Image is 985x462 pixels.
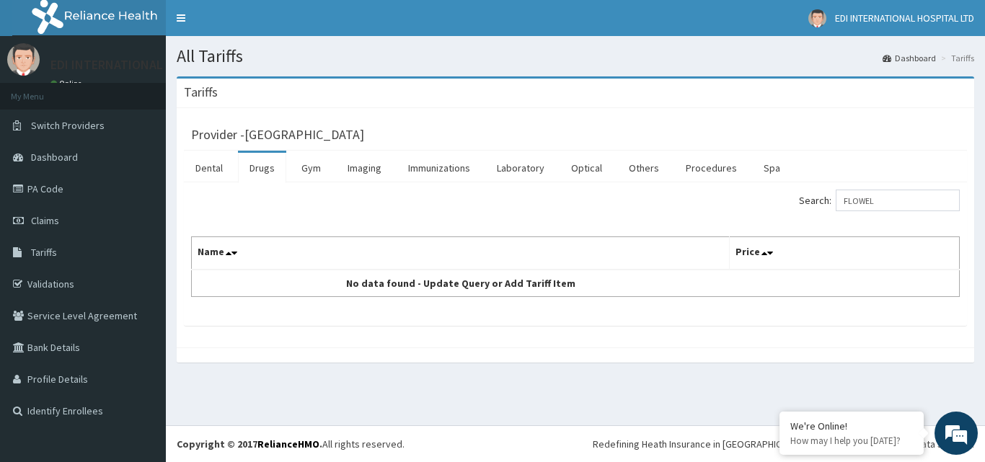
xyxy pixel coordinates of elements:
[799,190,960,211] label: Search:
[617,153,671,183] a: Others
[7,43,40,76] img: User Image
[50,79,85,89] a: Online
[191,128,364,141] h3: Provider - [GEOGRAPHIC_DATA]
[560,153,614,183] a: Optical
[31,119,105,132] span: Switch Providers
[790,419,913,432] div: We're Online!
[290,153,332,183] a: Gym
[790,435,913,447] p: How may I help you today?
[177,437,322,450] strong: Copyright © 2017 .
[593,437,974,451] div: Redefining Heath Insurance in [GEOGRAPHIC_DATA] using Telemedicine and Data Science!
[397,153,482,183] a: Immunizations
[674,153,748,183] a: Procedures
[485,153,556,183] a: Laboratory
[192,270,730,297] td: No data found - Update Query or Add Tariff Item
[883,52,936,64] a: Dashboard
[257,437,319,450] a: RelianceHMO
[177,47,974,66] h1: All Tariffs
[31,151,78,164] span: Dashboard
[31,246,57,259] span: Tariffs
[729,237,960,270] th: Price
[937,52,974,64] li: Tariffs
[752,153,792,183] a: Spa
[31,214,59,227] span: Claims
[238,153,286,183] a: Drugs
[192,237,730,270] th: Name
[835,12,974,25] span: EDI INTERNATIONAL HOSPITAL LTD
[808,9,826,27] img: User Image
[50,58,246,71] p: EDI INTERNATIONAL HOSPITAL LTD
[336,153,393,183] a: Imaging
[836,190,960,211] input: Search:
[166,425,985,462] footer: All rights reserved.
[184,153,234,183] a: Dental
[184,86,218,99] h3: Tariffs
